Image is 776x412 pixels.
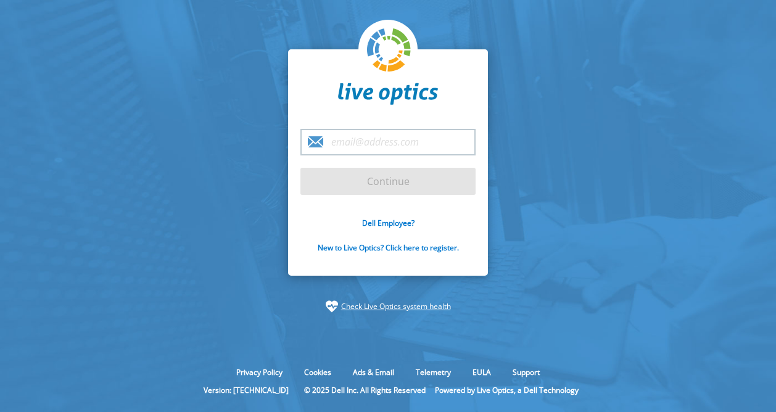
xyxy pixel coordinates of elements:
[318,242,459,253] a: New to Live Optics? Click here to register.
[227,367,292,377] a: Privacy Policy
[362,218,415,228] a: Dell Employee?
[326,300,338,313] img: status-check-icon.svg
[295,367,341,377] a: Cookies
[344,367,403,377] a: Ads & Email
[407,367,460,377] a: Telemetry
[338,83,438,105] img: liveoptics-word.svg
[435,385,579,395] li: Powered by Live Optics, a Dell Technology
[300,129,476,155] input: email@address.com
[197,385,295,395] li: Version: [TECHNICAL_ID]
[463,367,500,377] a: EULA
[298,385,432,395] li: © 2025 Dell Inc. All Rights Reserved
[367,28,411,73] img: liveoptics-logo.svg
[503,367,549,377] a: Support
[341,300,451,313] a: Check Live Optics system health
